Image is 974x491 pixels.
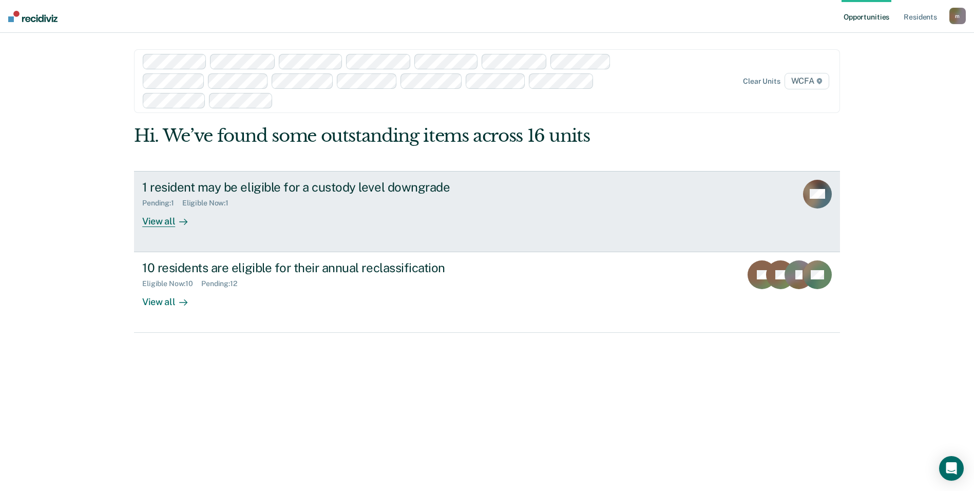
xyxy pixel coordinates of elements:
div: Open Intercom Messenger [939,456,964,481]
img: Recidiviz [8,11,58,22]
button: m [949,8,966,24]
div: Eligible Now : 1 [182,199,237,207]
a: 10 residents are eligible for their annual reclassificationEligible Now:10Pending:12View all [134,252,840,333]
div: Pending : 12 [201,279,245,288]
span: WCFA [785,73,829,89]
div: View all [142,207,200,227]
a: 1 resident may be eligible for a custody level downgradePending:1Eligible Now:1View all [134,171,840,252]
div: Hi. We’ve found some outstanding items across 16 units [134,125,699,146]
div: Clear units [743,77,780,86]
div: View all [142,288,200,308]
div: Eligible Now : 10 [142,279,201,288]
div: 10 residents are eligible for their annual reclassification [142,260,503,275]
div: 1 resident may be eligible for a custody level downgrade [142,180,503,195]
div: Pending : 1 [142,199,182,207]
